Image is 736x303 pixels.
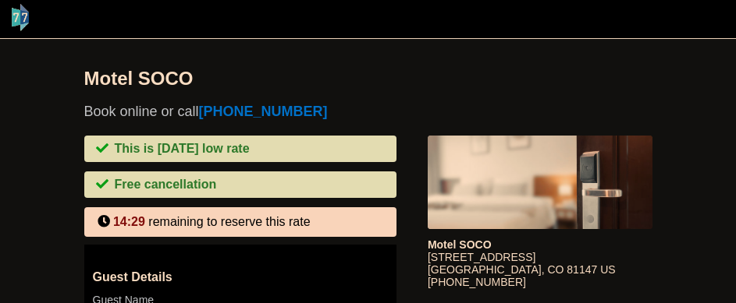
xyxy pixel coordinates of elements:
[428,238,652,251] div: Motel SOCO
[93,270,388,284] span: Guest Details
[84,136,396,162] div: This is [DATE] low rate
[428,276,652,288] div: [PHONE_NUMBER]
[428,251,652,263] div: [STREET_ADDRESS]
[148,215,310,228] span: remaining to reserve this rate
[12,4,29,31] img: logo-header-small.png
[600,263,615,276] span: US
[567,263,597,276] span: 81147
[428,136,652,229] img: hotel image
[113,215,145,228] span: 14:29
[428,263,545,276] span: [GEOGRAPHIC_DATA],
[84,171,396,198] div: Free cancellation
[199,104,328,119] a: [PHONE_NUMBER]
[547,263,564,276] span: CO
[84,68,570,90] h1: Motel SOCO
[84,104,328,120] span: Book online or call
